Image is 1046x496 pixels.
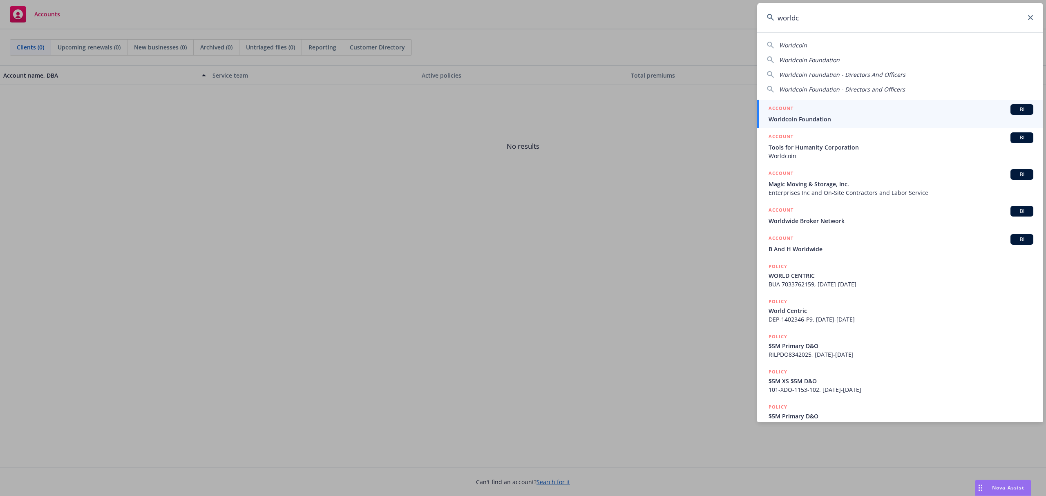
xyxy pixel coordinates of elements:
[779,85,905,93] span: Worldcoin Foundation - Directors and Officers
[757,363,1043,398] a: POLICY$5M XS $5M D&O101-XDO-1153-102, [DATE]-[DATE]
[769,143,1033,152] span: Tools for Humanity Corporation
[757,230,1043,258] a: ACCOUNTBIB And H Worldwide
[769,342,1033,350] span: $5M Primary D&O
[769,234,793,244] h5: ACCOUNT
[769,169,793,179] h5: ACCOUNT
[769,262,787,270] h5: POLICY
[769,180,1033,188] span: Magic Moving & Storage, Inc.
[769,420,1033,429] span: RILPDO8342024, [DATE]-[DATE]
[769,280,1033,288] span: BUA 7033762159, [DATE]-[DATE]
[769,115,1033,123] span: Worldcoin Foundation
[769,188,1033,197] span: Enterprises Inc and On-Site Contractors and Labor Service
[779,56,840,64] span: Worldcoin Foundation
[769,271,1033,280] span: WORLD CENTRIC
[769,315,1033,324] span: DEP-1402346-P9, [DATE]-[DATE]
[769,350,1033,359] span: RILPDO8342025, [DATE]-[DATE]
[779,71,905,78] span: Worldcoin Foundation - Directors And Officers
[769,368,787,376] h5: POLICY
[1014,236,1030,243] span: BI
[757,128,1043,165] a: ACCOUNTBITools for Humanity CorporationWorldcoin
[769,306,1033,315] span: World Centric
[757,100,1043,128] a: ACCOUNTBIWorldcoin Foundation
[769,333,787,341] h5: POLICY
[992,484,1024,491] span: Nova Assist
[1014,208,1030,215] span: BI
[757,165,1043,201] a: ACCOUNTBIMagic Moving & Storage, Inc.Enterprises Inc and On-Site Contractors and Labor Service
[769,217,1033,225] span: Worldwide Broker Network
[769,245,1033,253] span: B And H Worldwide
[769,152,1033,160] span: Worldcoin
[757,3,1043,32] input: Search...
[975,480,1031,496] button: Nova Assist
[769,377,1033,385] span: $5M XS $5M D&O
[769,132,793,142] h5: ACCOUNT
[757,398,1043,433] a: POLICY$5M Primary D&ORILPDO8342024, [DATE]-[DATE]
[769,104,793,114] h5: ACCOUNT
[769,206,793,216] h5: ACCOUNT
[779,41,807,49] span: Worldcoin
[769,297,787,306] h5: POLICY
[1014,171,1030,178] span: BI
[769,403,787,411] h5: POLICY
[1014,106,1030,113] span: BI
[1014,134,1030,141] span: BI
[757,258,1043,293] a: POLICYWORLD CENTRICBUA 7033762159, [DATE]-[DATE]
[975,480,986,496] div: Drag to move
[757,201,1043,230] a: ACCOUNTBIWorldwide Broker Network
[769,385,1033,394] span: 101-XDO-1153-102, [DATE]-[DATE]
[757,328,1043,363] a: POLICY$5M Primary D&ORILPDO8342025, [DATE]-[DATE]
[757,293,1043,328] a: POLICYWorld CentricDEP-1402346-P9, [DATE]-[DATE]
[769,412,1033,420] span: $5M Primary D&O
